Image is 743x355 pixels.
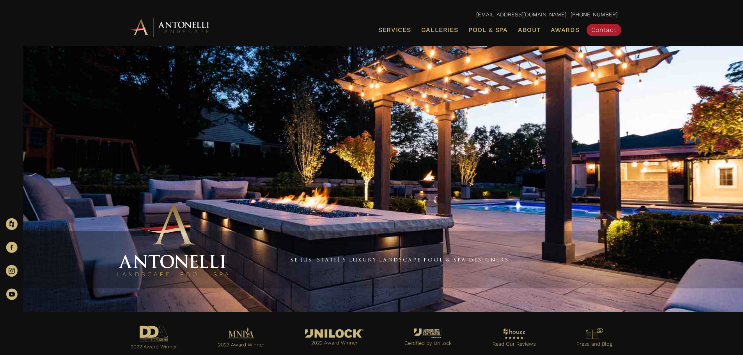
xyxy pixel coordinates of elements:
[421,26,458,34] span: Galleries
[126,16,212,38] img: Antonelli Horizontal Logo
[293,327,376,350] a: Go to https://antonellilandscape.com/featured-projects/the-white-house/
[468,26,508,34] span: Pool & Spa
[375,25,414,35] a: Services
[418,25,461,35] a: Galleries
[378,27,411,33] span: Services
[126,10,617,20] p: | [PHONE_NUMBER]
[551,26,579,34] span: Awards
[564,326,625,351] a: Go to https://antonellilandscape.com/press-media/
[548,25,582,35] a: Awards
[291,256,509,263] a: SE [US_STATE]'s Luxury Landscape Pool & Spa Designers
[114,200,231,281] img: Antonelli Stacked Logo
[6,218,18,230] img: Houzz
[591,26,617,34] span: Contact
[392,327,465,350] a: Go to https://antonellilandscape.com/unilock-authorized-contractor/
[515,25,544,35] a: About
[205,325,277,352] a: Go to https://antonellilandscape.com/pool-and-spa/dont-stop-believing/
[465,25,511,35] a: Pool & Spa
[480,326,548,351] a: Go to https://www.houzz.com/professionals/landscape-architects-and-landscape-designers/antonelli-...
[518,27,541,33] span: About
[476,11,566,18] a: [EMAIL_ADDRESS][DOMAIN_NAME]
[118,323,190,353] a: Go to https://antonellilandscape.com/pool-and-spa/executive-sweet/
[587,24,621,36] a: Contact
